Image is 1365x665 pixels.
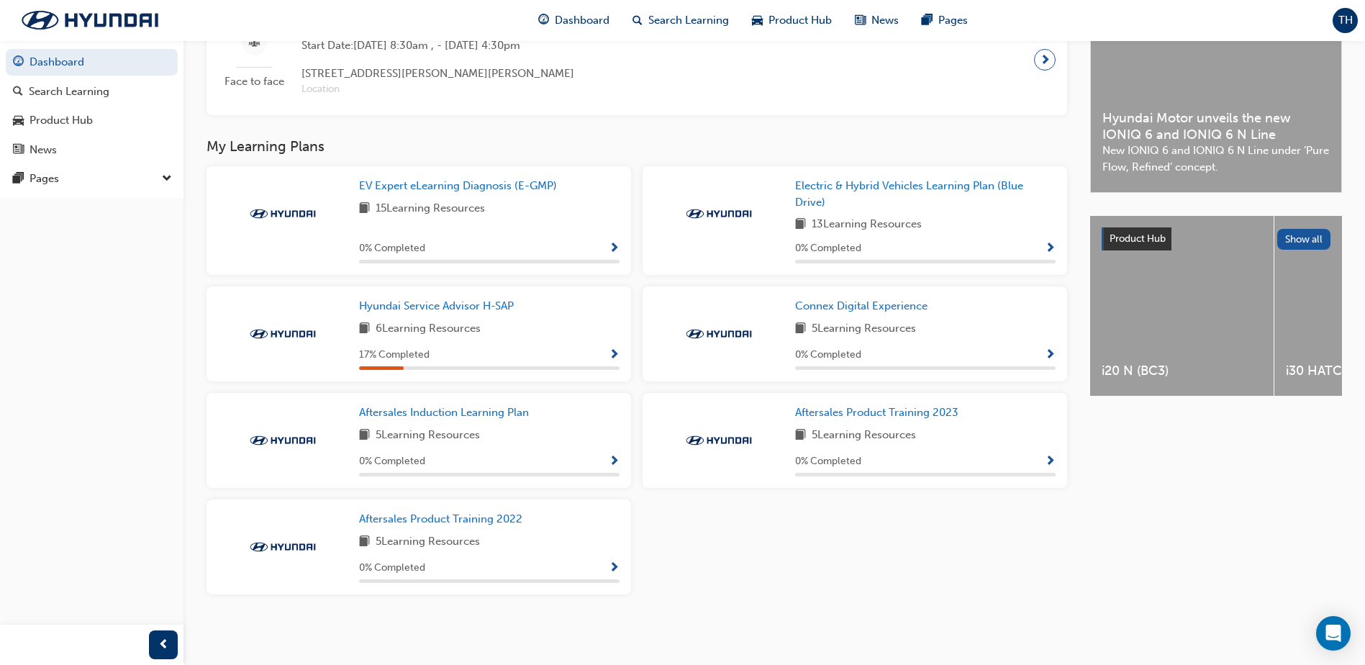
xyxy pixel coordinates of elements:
span: TH [1338,12,1353,29]
span: Search Learning [648,12,729,29]
img: Trak [679,207,758,221]
img: Trak [679,433,758,448]
span: 15 Learning Resources [376,200,485,218]
span: pages-icon [922,12,933,30]
span: Face to face [218,73,290,90]
span: 0 % Completed [795,453,861,470]
a: search-iconSearch Learning [621,6,740,35]
span: book-icon [795,427,806,445]
span: car-icon [752,12,763,30]
a: Electric & Hybrid Vehicles Learning Plan (Blue Drive) [795,178,1056,210]
span: Show Progress [609,562,620,575]
img: Trak [243,327,322,341]
span: i20 N (BC3) [1102,363,1262,379]
span: Hyundai Service Advisor H-SAP [359,299,514,312]
span: guage-icon [538,12,549,30]
span: 0 % Completed [795,240,861,257]
span: Connex Digital Experience [795,299,928,312]
a: Aftersales Induction Learning Plan [359,404,535,421]
span: Location [301,81,574,98]
a: Aftersales Product Training 2022 [359,511,528,528]
button: Show Progress [609,453,620,471]
span: book-icon [359,427,370,445]
span: news-icon [855,12,866,30]
span: 5 Learning Resources [812,427,916,445]
span: 5 Learning Resources [812,320,916,338]
a: i20 N (BC3) [1090,216,1274,396]
span: pages-icon [13,173,24,186]
img: Trak [243,433,322,448]
a: News [6,137,178,163]
span: 6 Learning Resources [376,320,481,338]
div: Open Intercom Messenger [1316,616,1351,651]
div: Pages [30,171,59,187]
h3: My Learning Plans [207,138,1067,155]
img: Trak [679,327,758,341]
a: Hyundai Service Advisor H-SAP [359,298,520,315]
span: New IONIQ 6 and IONIQ 6 N Line under ‘Pure Flow, Refined’ concept. [1102,142,1330,175]
span: Aftersales Product Training 2022 [359,512,522,525]
button: Show Progress [609,346,620,364]
span: search-icon [632,12,643,30]
button: DashboardSearch LearningProduct HubNews [6,46,178,166]
button: Show Progress [609,240,620,258]
span: Product Hub [1110,232,1166,245]
button: Show Progress [1045,453,1056,471]
span: EV Expert eLearning Diagnosis (E-GMP) [359,179,557,192]
a: EV Expert eLearning Diagnosis (E-GMP) [359,178,563,194]
span: 17 % Completed [359,347,430,363]
span: Show Progress [1045,349,1056,362]
span: News [871,12,899,29]
span: 0 % Completed [795,347,861,363]
button: TH [1333,8,1358,33]
span: guage-icon [13,56,24,69]
a: Dashboard [6,49,178,76]
span: next-icon [1040,50,1051,70]
a: news-iconNews [843,6,910,35]
button: Pages [6,166,178,192]
span: Product Hub [768,12,832,29]
span: 5 Learning Resources [376,533,480,551]
span: 5 Learning Resources [376,427,480,445]
span: 0 % Completed [359,560,425,576]
span: book-icon [795,320,806,338]
button: Show all [1277,229,1331,250]
img: Trak [7,5,173,35]
span: Show Progress [609,456,620,469]
span: Show Progress [1045,456,1056,469]
a: pages-iconPages [910,6,979,35]
a: Product HubShow all [1102,227,1330,250]
img: Trak [243,540,322,554]
span: Show Progress [1045,243,1056,255]
span: Hyundai Motor unveils the new IONIQ 6 and IONIQ 6 N Line [1102,110,1330,142]
span: car-icon [13,114,24,127]
a: Aftersales Product Training 2023 [795,404,964,421]
img: Trak [243,207,322,221]
button: Show Progress [609,559,620,577]
span: Pages [938,12,968,29]
a: Search Learning [6,78,178,105]
span: Show Progress [609,349,620,362]
span: Aftersales Induction Learning Plan [359,406,529,419]
div: News [30,142,57,158]
span: 0 % Completed [359,240,425,257]
span: book-icon [795,216,806,234]
span: down-icon [162,170,172,189]
span: Aftersales Product Training 2023 [795,406,958,419]
span: sessionType_FACE_TO_FACE-icon [249,34,260,52]
div: Search Learning [29,83,109,100]
span: 0 % Completed [359,453,425,470]
span: book-icon [359,200,370,218]
span: Show Progress [609,243,620,255]
a: car-iconProduct Hub [740,6,843,35]
span: Electric & Hybrid Vehicles Learning Plan (Blue Drive) [795,179,1023,209]
button: Show Progress [1045,240,1056,258]
a: Face to faceLevel 1 - Service Advisor ProgramStart Date:[DATE] 8:30am , - [DATE] 4:30pm[STREET_AD... [218,16,1056,104]
button: Show Progress [1045,346,1056,364]
a: Product Hub [6,107,178,134]
span: [STREET_ADDRESS][PERSON_NAME][PERSON_NAME] [301,65,574,82]
a: guage-iconDashboard [527,6,621,35]
span: book-icon [359,533,370,551]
